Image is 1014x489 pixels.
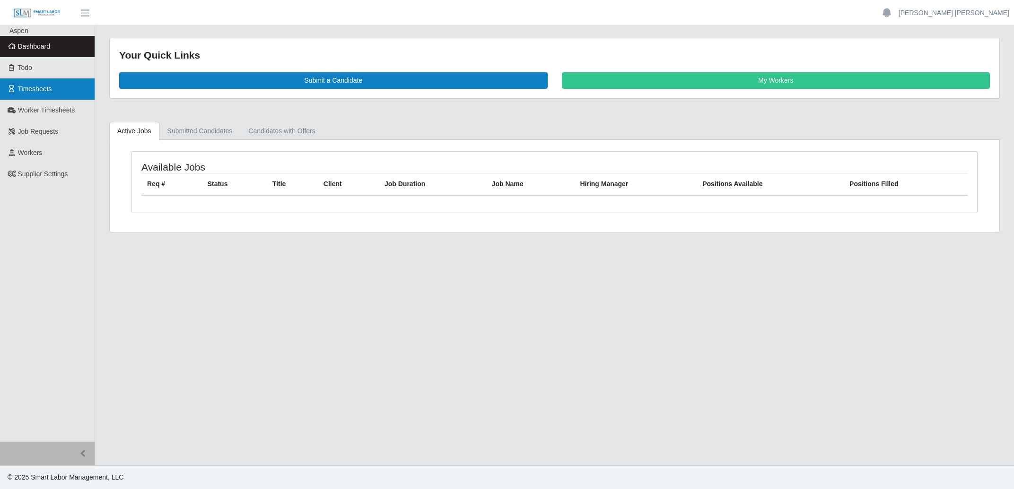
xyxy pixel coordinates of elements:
img: SLM Logo [13,8,61,18]
a: My Workers [562,72,990,89]
h4: Available Jobs [141,161,477,173]
div: Your Quick Links [119,48,990,63]
span: Aspen [9,27,28,34]
a: Submitted Candidates [159,122,241,140]
th: Client [318,173,379,195]
span: © 2025 Smart Labor Management, LLC [8,473,123,481]
span: Job Requests [18,128,59,135]
th: Status [202,173,267,195]
a: Submit a Candidate [119,72,548,89]
span: Workers [18,149,43,156]
span: Worker Timesheets [18,106,75,114]
th: Positions Filled [844,173,968,195]
a: Candidates with Offers [240,122,323,140]
span: Timesheets [18,85,52,93]
th: Positions Available [697,173,844,195]
th: Hiring Manager [574,173,697,195]
span: Dashboard [18,43,51,50]
th: Req # [141,173,202,195]
a: Active Jobs [109,122,159,140]
th: Job Duration [379,173,486,195]
span: Supplier Settings [18,170,68,178]
th: Title [267,173,318,195]
a: [PERSON_NAME] [PERSON_NAME] [899,8,1009,18]
th: Job Name [486,173,575,195]
span: Todo [18,64,32,71]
